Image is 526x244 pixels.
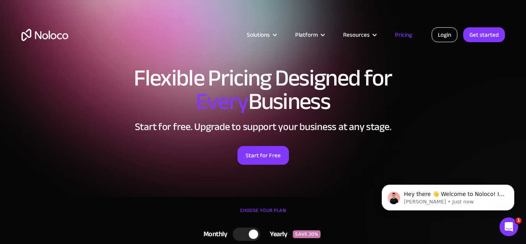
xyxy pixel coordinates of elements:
[463,27,505,42] a: Get started
[432,27,457,42] a: Login
[21,205,505,224] div: CHOOSE YOUR PLAN
[333,30,385,40] div: Resources
[343,30,370,40] div: Resources
[21,29,68,41] a: home
[247,30,270,40] div: Solutions
[370,168,526,223] iframe: Intercom notifications message
[194,228,233,240] div: Monthly
[237,146,289,165] a: Start for Free
[237,30,285,40] div: Solutions
[295,30,318,40] div: Platform
[293,230,321,238] div: SAVE 20%
[196,80,248,123] span: Every
[385,30,422,40] a: Pricing
[285,30,333,40] div: Platform
[21,121,505,133] h2: Start for free. Upgrade to support your business at any stage.
[515,217,522,224] span: 1
[499,217,518,236] iframe: Intercom live chat
[260,228,293,240] div: Yearly
[21,66,505,113] h1: Flexible Pricing Designed for Business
